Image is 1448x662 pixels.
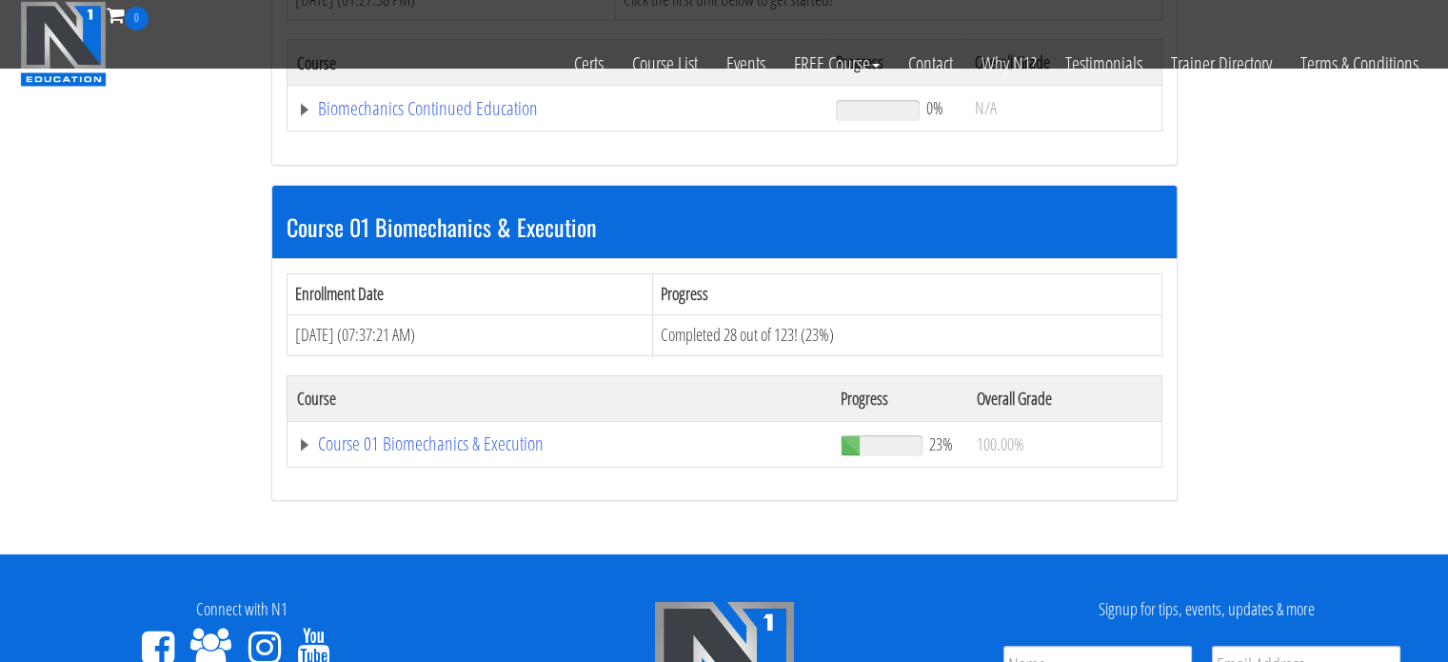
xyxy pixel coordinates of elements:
td: [DATE] (07:37:21 AM) [287,314,652,355]
h3: Course 01 Biomechanics & Execution [287,214,1162,239]
a: Contact [894,30,967,97]
th: Progress [831,375,967,421]
th: Enrollment Date [287,274,652,315]
span: 0 [125,7,149,30]
span: 0% [926,97,943,118]
a: Course List [618,30,712,97]
td: 100.00% [967,421,1161,467]
a: Testimonials [1051,30,1157,97]
a: Certs [560,30,618,97]
a: 0 [107,2,149,28]
th: Course [287,375,831,421]
a: Terms & Conditions [1286,30,1433,97]
a: FREE Course [780,30,894,97]
th: Progress [652,274,1161,315]
th: Overall Grade [967,375,1161,421]
td: N/A [965,86,1161,131]
img: n1-education [20,1,107,87]
a: Events [712,30,780,97]
td: Completed 28 out of 123! (23%) [652,314,1161,355]
h4: Connect with N1 [14,600,468,619]
span: 23% [929,433,953,454]
a: Trainer Directory [1157,30,1286,97]
h4: Signup for tips, events, updates & more [980,600,1434,619]
a: Why N1? [967,30,1051,97]
a: Biomechanics Continued Education [297,99,818,118]
a: Course 01 Biomechanics & Execution [297,434,823,453]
